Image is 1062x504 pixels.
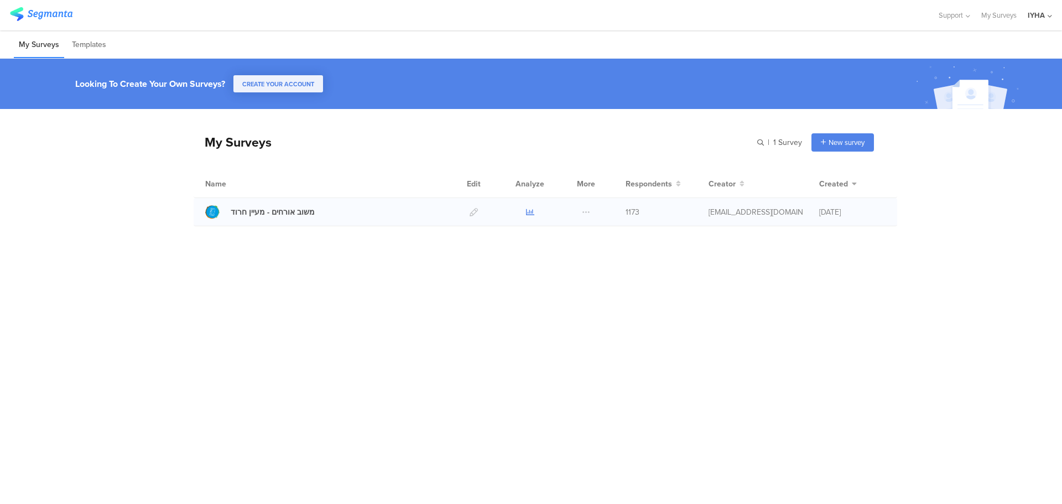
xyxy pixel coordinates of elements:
[194,133,272,152] div: My Surveys
[67,32,111,58] li: Templates
[709,178,736,190] span: Creator
[75,77,225,90] div: Looking To Create Your Own Surveys?
[10,7,72,21] img: segmanta logo
[819,178,848,190] span: Created
[709,178,745,190] button: Creator
[513,170,546,198] div: Analyze
[626,206,639,218] span: 1173
[205,178,272,190] div: Name
[626,178,672,190] span: Respondents
[829,137,865,148] span: New survey
[1028,10,1045,20] div: IYHA
[819,178,857,190] button: Created
[462,170,486,198] div: Edit
[242,80,314,89] span: CREATE YOUR ACCOUNT
[205,205,315,219] a: משוב אורחים - מעיין חרוד
[766,137,771,148] span: |
[231,206,315,218] div: משוב אורחים - מעיין חרוד
[626,178,681,190] button: Respondents
[912,62,1026,112] img: create_account_image.svg
[773,137,802,148] span: 1 Survey
[709,206,803,218] div: ofir@iyha.org.il
[14,32,64,58] li: My Surveys
[819,206,886,218] div: [DATE]
[233,75,323,92] button: CREATE YOUR ACCOUNT
[574,170,598,198] div: More
[939,10,963,20] span: Support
